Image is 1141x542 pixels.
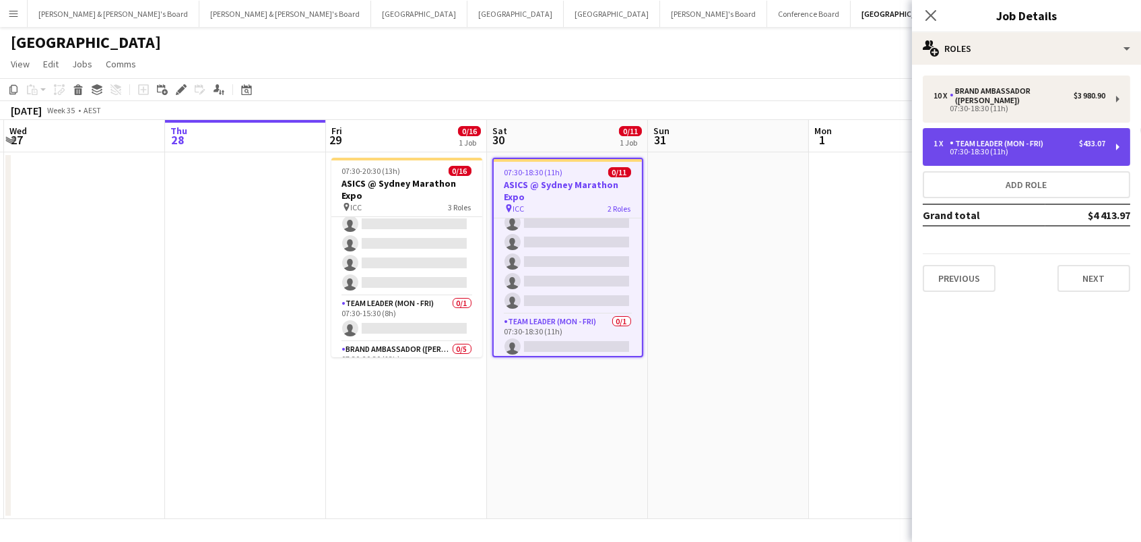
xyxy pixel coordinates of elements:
[934,105,1105,112] div: 07:30-18:30 (11h)
[608,167,631,177] span: 0/11
[950,139,1049,148] div: Team Leader (Mon - Fri)
[492,125,507,137] span: Sat
[170,125,187,137] span: Thu
[331,342,482,466] app-card-role: Brand Ambassador ([PERSON_NAME])0/507:30-20:30 (13h)
[923,171,1130,198] button: Add role
[934,148,1105,155] div: 07:30-18:30 (11h)
[351,202,362,212] span: ICC
[1045,204,1130,226] td: $4 413.97
[458,126,481,136] span: 0/16
[9,125,27,137] span: Wed
[5,55,35,73] a: View
[43,58,59,70] span: Edit
[1057,265,1130,292] button: Next
[11,32,161,53] h1: [GEOGRAPHIC_DATA]
[100,55,141,73] a: Comms
[44,105,78,115] span: Week 35
[660,1,767,27] button: [PERSON_NAME]'s Board
[923,265,996,292] button: Previous
[38,55,64,73] a: Edit
[812,132,832,148] span: 1
[923,204,1045,226] td: Grand total
[492,158,643,357] app-job-card: 07:30-18:30 (11h)0/11ASICS @ Sydney Marathon Expo ICC2 Roles Team Leader (Mon - Fri)0/107:30-18:3...
[608,204,631,214] span: 2 Roles
[651,132,670,148] span: 31
[331,125,342,137] span: Fri
[28,1,199,27] button: [PERSON_NAME] & [PERSON_NAME]'s Board
[494,179,642,203] h3: ASICS @ Sydney Marathon Expo
[513,204,525,214] span: ICC
[934,91,950,100] div: 10 x
[331,177,482,202] h3: ASICS @ Sydney Marathon Expo
[494,314,642,360] app-card-role: Team Leader (Mon - Fri)0/107:30-18:30 (11h)
[851,1,948,27] button: [GEOGRAPHIC_DATA]
[168,132,187,148] span: 28
[329,132,342,148] span: 29
[199,1,371,27] button: [PERSON_NAME] & [PERSON_NAME]'s Board
[371,1,467,27] button: [GEOGRAPHIC_DATA]
[467,1,564,27] button: [GEOGRAPHIC_DATA]
[72,58,92,70] span: Jobs
[342,166,401,176] span: 07:30-20:30 (13h)
[504,167,563,177] span: 07:30-18:30 (11h)
[7,132,27,148] span: 27
[106,58,136,70] span: Comms
[84,105,101,115] div: AEST
[449,166,471,176] span: 0/16
[934,139,950,148] div: 1 x
[619,126,642,136] span: 0/11
[912,32,1141,65] div: Roles
[459,138,480,148] div: 1 Job
[620,138,641,148] div: 1 Job
[814,125,832,137] span: Mon
[1079,139,1105,148] div: $433.07
[490,132,507,148] span: 30
[1074,91,1105,100] div: $3 980.90
[331,158,482,357] app-job-card: 07:30-20:30 (13h)0/16ASICS @ Sydney Marathon Expo ICC3 Roles Team Leader (Mon - Fri)0/107:30-15:3...
[912,7,1141,24] h3: Job Details
[653,125,670,137] span: Sun
[950,86,1074,105] div: Brand Ambassador ([PERSON_NAME])
[331,296,482,342] app-card-role: Team Leader (Mon - Fri)0/107:30-15:30 (8h)
[67,55,98,73] a: Jobs
[767,1,851,27] button: Conference Board
[11,104,42,117] div: [DATE]
[449,202,471,212] span: 3 Roles
[11,58,30,70] span: View
[564,1,660,27] button: [GEOGRAPHIC_DATA]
